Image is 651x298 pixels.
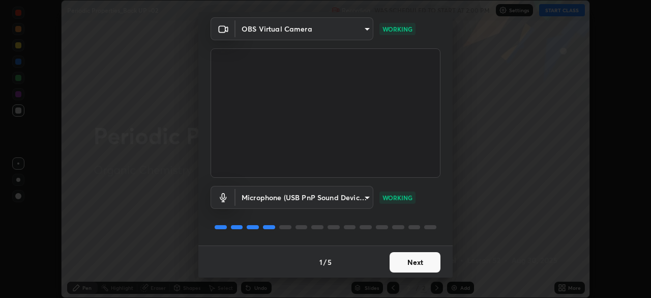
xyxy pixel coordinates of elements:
[382,24,412,34] p: WORKING
[328,257,332,267] h4: 5
[235,186,373,209] div: OBS Virtual Camera
[390,252,440,273] button: Next
[235,17,373,40] div: OBS Virtual Camera
[323,257,327,267] h4: /
[382,193,412,202] p: WORKING
[319,257,322,267] h4: 1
